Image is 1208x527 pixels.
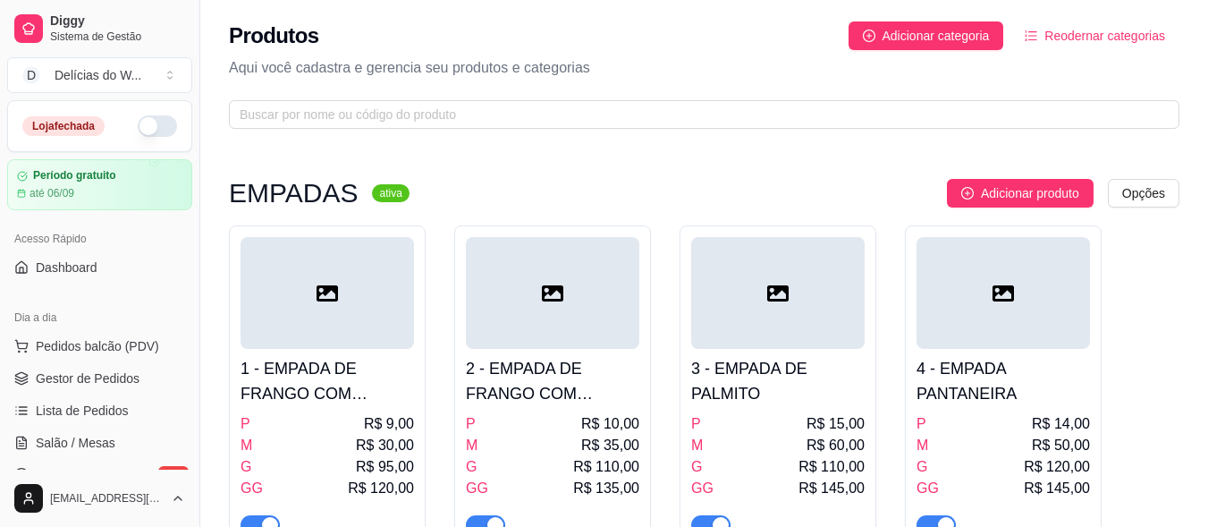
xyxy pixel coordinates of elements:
a: DiggySistema de Gestão [7,7,192,50]
span: R$ 60,00 [807,435,865,456]
span: R$ 15,00 [807,413,865,435]
span: [EMAIL_ADDRESS][DOMAIN_NAME] [50,491,164,506]
button: Select a team [7,57,192,93]
span: P [691,413,701,435]
span: G [917,456,927,478]
a: Período gratuitoaté 06/09 [7,159,192,210]
div: Delícias do W ... [55,66,141,84]
button: Alterar Status [138,115,177,137]
span: R$ 9,00 [364,413,414,435]
span: Adicionar categoria [883,26,990,46]
span: M [466,435,477,456]
span: G [241,456,251,478]
span: R$ 110,00 [573,456,639,478]
span: P [917,413,926,435]
span: plus-circle [961,187,974,200]
a: Lista de Pedidos [7,396,192,425]
span: ordered-list [1025,30,1037,42]
span: Salão / Mesas [36,434,115,452]
span: plus-circle [863,30,875,42]
span: R$ 14,00 [1032,413,1090,435]
button: Opções [1108,179,1179,208]
button: Adicionar categoria [849,21,1004,50]
h3: EMPADAS [229,183,358,204]
h2: Produtos [229,21,319,50]
h4: 2 - EMPADA DE FRANGO COM PALMITO [466,356,639,406]
span: R$ 95,00 [356,456,414,478]
div: Loja fechada [22,116,105,136]
h4: 1 - EMPADA DE FRANGO COM REQUEIJÃO [241,356,414,406]
span: R$ 145,00 [1024,478,1090,499]
a: Diggy Botnovo [7,461,192,489]
span: Lista de Pedidos [36,402,129,420]
span: Sistema de Gestão [50,30,185,44]
span: R$ 50,00 [1032,435,1090,456]
span: M [241,435,252,456]
span: Diggy Bot [36,466,90,484]
span: R$ 120,00 [348,478,414,499]
button: Reodernar categorias [1010,21,1179,50]
span: Pedidos balcão (PDV) [36,337,159,355]
p: Aqui você cadastra e gerencia seu produtos e categorias [229,57,1179,79]
span: Reodernar categorias [1044,26,1165,46]
div: Dia a dia [7,303,192,332]
span: P [466,413,476,435]
span: R$ 145,00 [798,478,865,499]
span: P [241,413,250,435]
span: R$ 35,00 [581,435,639,456]
button: Pedidos balcão (PDV) [7,332,192,361]
span: GG [466,478,488,499]
span: GG [917,478,939,499]
span: Adicionar produto [981,183,1079,203]
div: Acesso Rápido [7,225,192,253]
span: M [917,435,928,456]
span: Opções [1122,183,1165,203]
button: [EMAIL_ADDRESS][DOMAIN_NAME] [7,477,192,520]
span: R$ 120,00 [1024,456,1090,478]
h4: 4 - EMPADA PANTANEIRA [917,356,1090,406]
span: R$ 10,00 [581,413,639,435]
span: Gestor de Pedidos [36,370,139,387]
span: GG [691,478,714,499]
span: G [691,456,702,478]
h4: 3 - EMPADA DE PALMITO [691,356,865,406]
span: R$ 110,00 [798,456,865,478]
span: D [22,66,40,84]
span: R$ 30,00 [356,435,414,456]
button: Adicionar produto [947,179,1094,208]
span: Diggy [50,13,185,30]
article: até 06/09 [30,186,74,200]
span: GG [241,478,263,499]
span: Dashboard [36,259,97,276]
a: Gestor de Pedidos [7,364,192,393]
span: R$ 135,00 [573,478,639,499]
input: Buscar por nome ou código do produto [240,105,1154,124]
a: Dashboard [7,253,192,282]
a: Salão / Mesas [7,429,192,457]
sup: ativa [372,184,409,202]
article: Período gratuito [33,169,116,183]
span: M [691,435,703,456]
span: G [466,456,477,478]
